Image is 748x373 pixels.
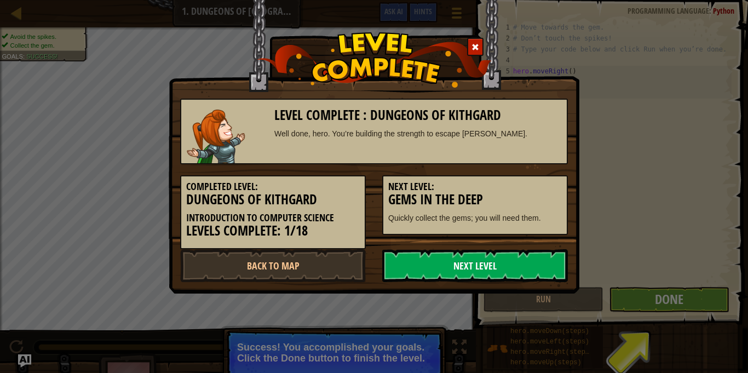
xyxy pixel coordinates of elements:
img: level_complete.png [257,32,492,88]
h5: Introduction to Computer Science [186,213,360,223]
a: Next Level [382,249,568,282]
h3: Level Complete : Dungeons of Kithgard [274,108,562,123]
h3: Dungeons of Kithgard [186,192,360,207]
h3: Gems in the Deep [388,192,562,207]
h5: Next Level: [388,181,562,192]
h3: Levels Complete: 1/18 [186,223,360,238]
h5: Completed Level: [186,181,360,192]
img: captain.png [187,110,245,163]
p: Quickly collect the gems; you will need them. [388,213,562,223]
a: Back to Map [180,249,366,282]
div: Well done, hero. You’re building the strength to escape [PERSON_NAME]. [274,128,562,139]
